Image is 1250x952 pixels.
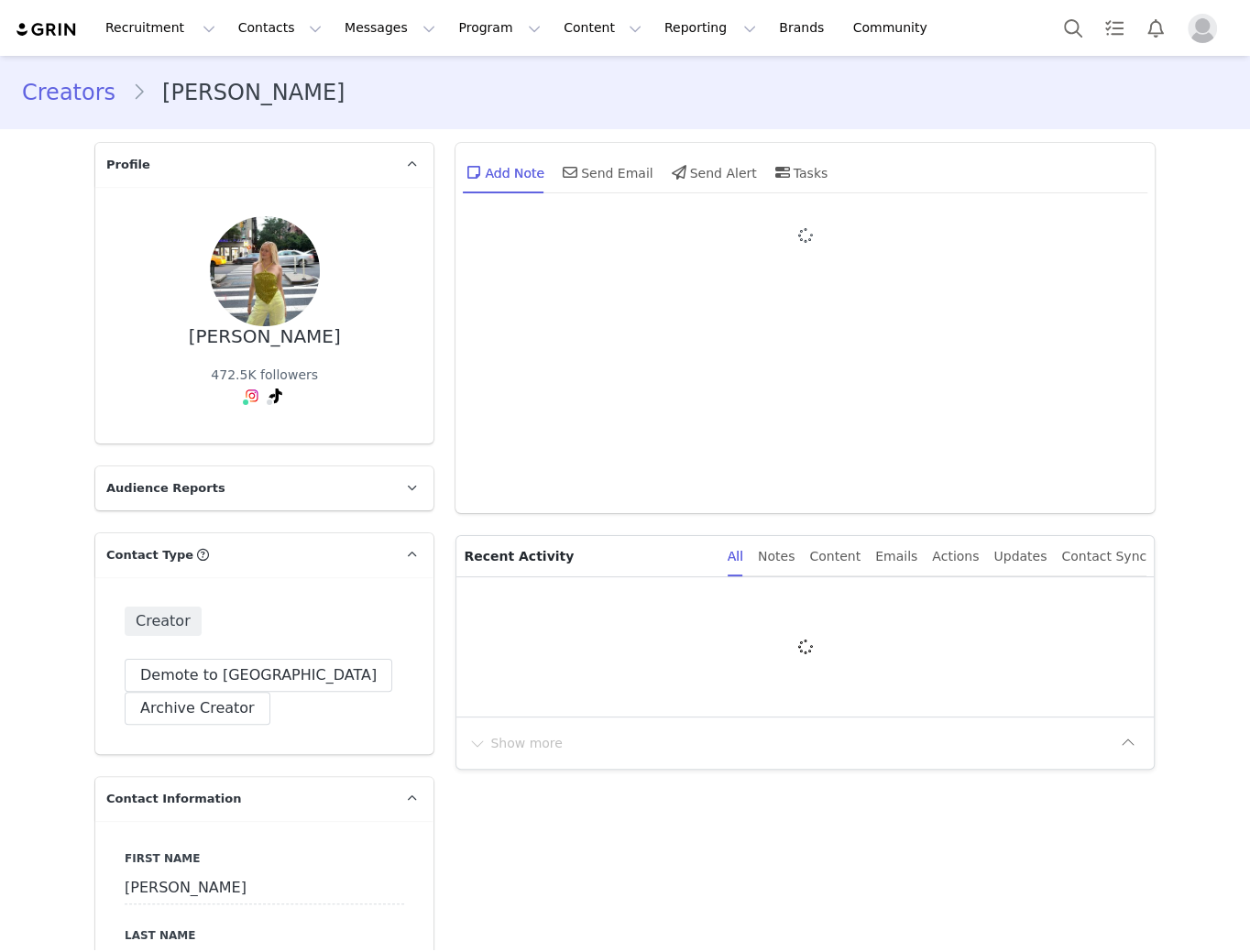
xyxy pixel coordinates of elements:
[728,536,743,577] div: All
[1177,14,1235,43] button: Profile
[125,692,270,725] button: Archive Creator
[1094,7,1135,49] a: Tasks
[993,536,1047,577] div: Updates
[106,156,150,174] span: Profile
[1053,7,1093,49] button: Search
[758,536,795,577] div: Notes
[464,536,712,576] p: Recent Activity
[553,7,652,49] button: Content
[559,150,653,194] div: Send Email
[15,21,79,38] img: grin logo
[94,7,226,49] button: Recruitment
[932,536,979,577] div: Actions
[125,850,404,867] label: First Name
[210,216,320,326] img: af1741a1-a7e5-43f6-8773-c9e6bf5d0b95.jpg
[447,7,552,49] button: Program
[768,7,840,49] a: Brands
[772,150,828,194] div: Tasks
[22,76,132,109] a: Creators
[1061,536,1146,577] div: Contact Sync
[106,790,241,808] span: Contact Information
[211,366,318,385] div: 472.5K followers
[125,659,392,692] button: Demote to [GEOGRAPHIC_DATA]
[106,479,225,498] span: Audience Reports
[1188,14,1217,43] img: placeholder-profile.jpg
[653,7,767,49] button: Reporting
[463,150,544,194] div: Add Note
[875,536,917,577] div: Emails
[227,7,333,49] button: Contacts
[1135,7,1176,49] button: Notifications
[842,7,947,49] a: Community
[189,326,341,347] div: [PERSON_NAME]
[809,536,861,577] div: Content
[467,728,564,758] button: Show more
[125,607,202,636] span: Creator
[125,927,404,944] label: Last Name
[245,388,259,403] img: instagram.svg
[334,7,446,49] button: Messages
[106,546,193,564] span: Contact Type
[668,150,757,194] div: Send Alert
